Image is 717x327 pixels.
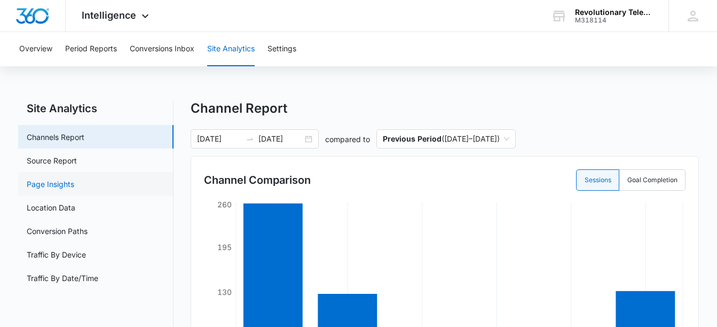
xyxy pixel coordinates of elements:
a: Channels Report [27,131,84,143]
h1: Channel Report [191,100,287,116]
span: to [246,135,254,143]
tspan: 130 [217,287,232,297]
span: Intelligence [82,10,136,21]
a: Traffic By Date/Time [27,272,98,284]
span: ( [DATE] – [DATE] ) [383,130,509,148]
tspan: 195 [217,243,232,252]
a: Location Data [27,202,75,213]
a: Traffic By Device [27,249,86,260]
h3: Channel Comparison [204,172,311,188]
button: Overview [19,32,52,66]
h2: Site Analytics [18,100,174,116]
button: Period Reports [65,32,117,66]
a: Page Insights [27,178,74,190]
input: End date [258,133,303,145]
div: account id [575,17,653,24]
button: Settings [267,32,296,66]
div: account name [575,8,653,17]
label: Goal Completion [619,169,686,191]
span: swap-right [246,135,254,143]
tspan: 260 [217,200,232,209]
button: Site Analytics [207,32,255,66]
a: Conversion Paths [27,225,88,237]
label: Sessions [576,169,619,191]
a: Source Report [27,155,77,166]
input: Start date [197,133,241,145]
button: Conversions Inbox [130,32,194,66]
p: Previous Period [383,134,442,143]
p: compared to [325,134,370,145]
